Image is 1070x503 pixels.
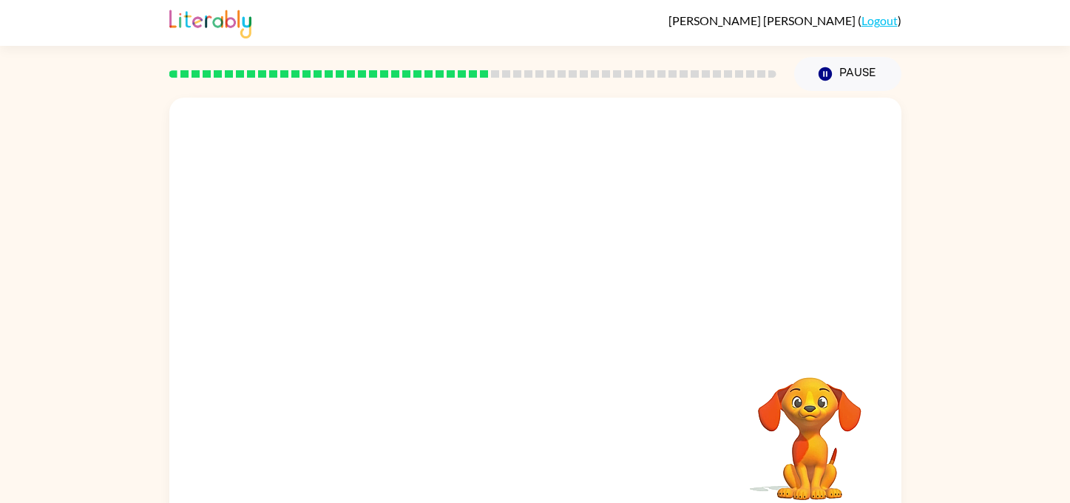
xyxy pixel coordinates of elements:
[668,13,858,27] span: [PERSON_NAME] [PERSON_NAME]
[169,6,251,38] img: Literably
[668,13,901,27] div: ( )
[861,13,898,27] a: Logout
[736,354,884,502] video: Your browser must support playing .mp4 files to use Literably. Please try using another browser.
[794,57,901,91] button: Pause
